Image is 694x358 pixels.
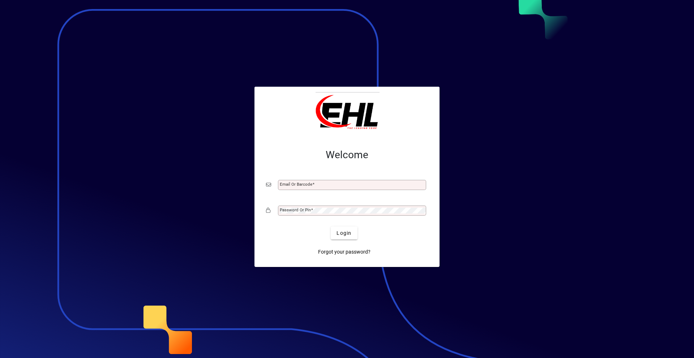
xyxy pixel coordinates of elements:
a: Forgot your password? [315,245,373,258]
h2: Welcome [266,149,428,161]
span: Forgot your password? [318,248,370,256]
mat-label: Password or Pin [280,207,311,212]
span: Login [337,229,351,237]
button: Login [331,227,357,240]
mat-label: Email or Barcode [280,182,312,187]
